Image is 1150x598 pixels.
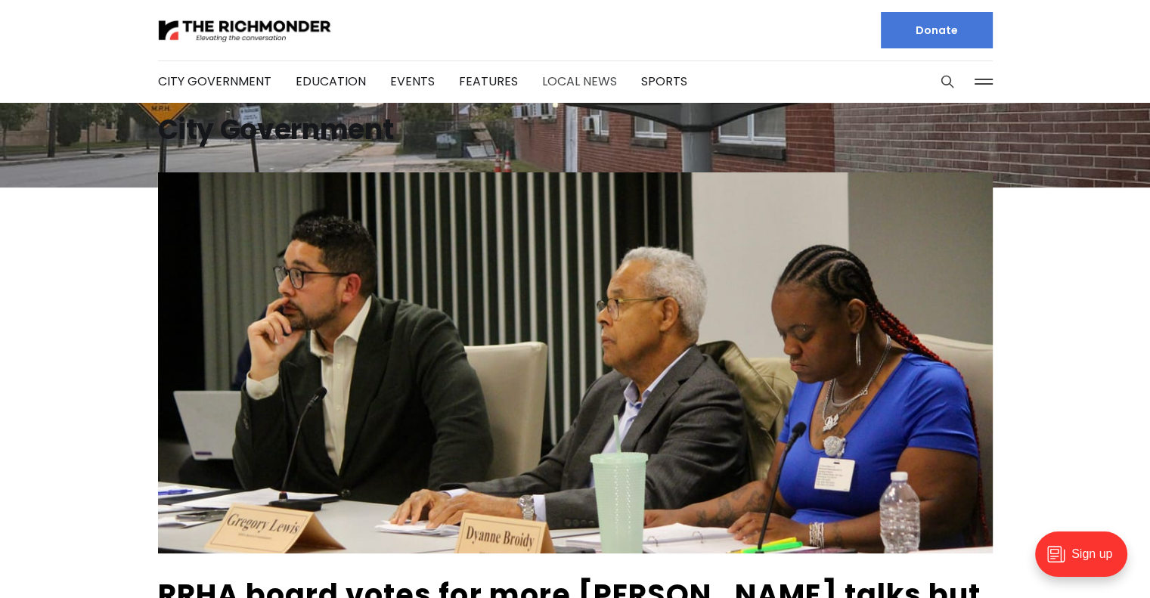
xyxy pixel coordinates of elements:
a: Local News [542,73,617,90]
iframe: portal-trigger [1022,524,1150,598]
a: Events [390,73,435,90]
a: Donate [881,12,993,48]
a: Education [296,73,366,90]
img: The Richmonder [158,17,332,44]
h1: City Government [158,118,993,142]
a: Features [459,73,518,90]
img: RRHA board votes for more Gilpin talks but says it’s too early to OK redevelopment plans [158,172,993,553]
a: Sports [641,73,687,90]
a: City Government [158,73,271,90]
button: Search this site [936,70,959,93]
